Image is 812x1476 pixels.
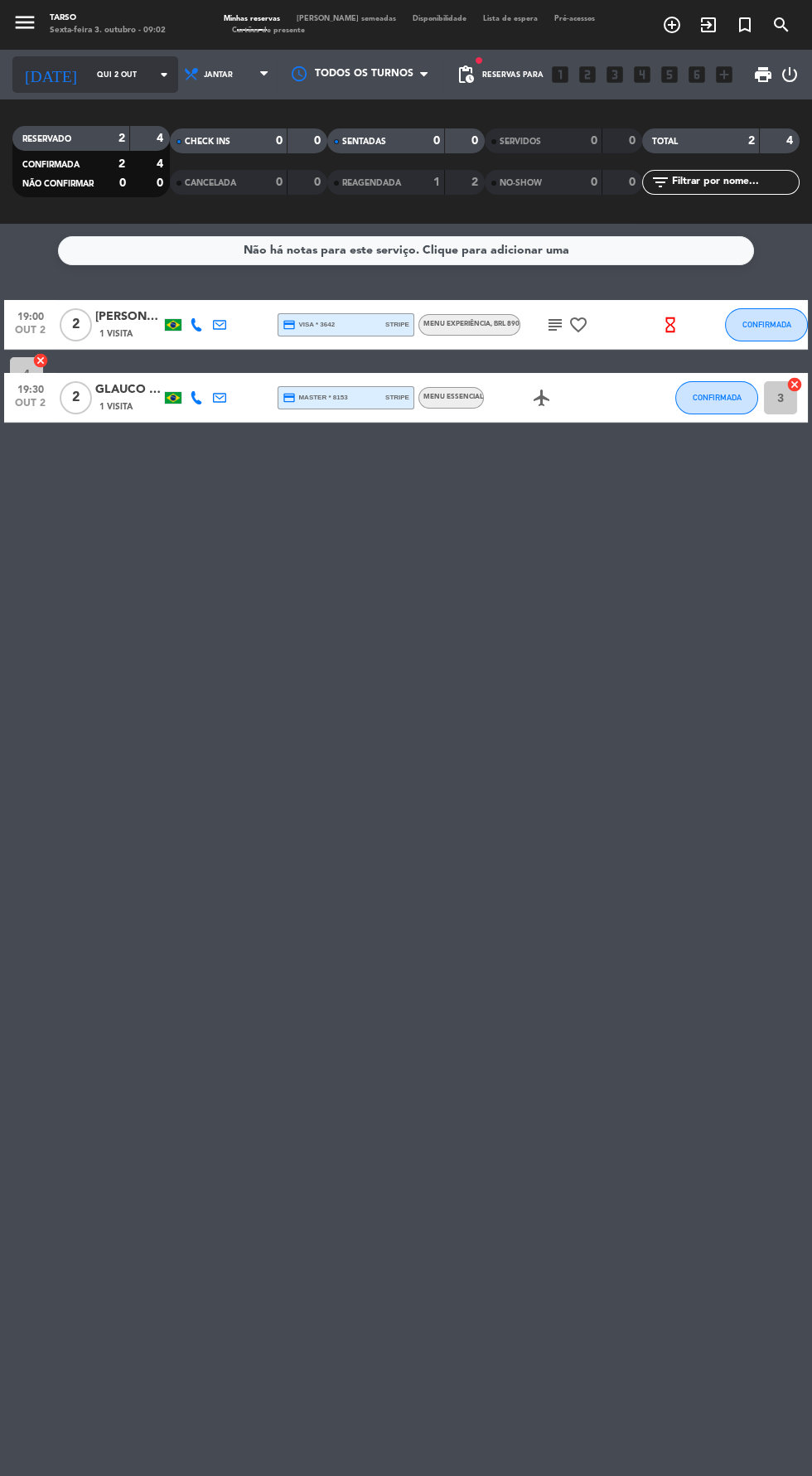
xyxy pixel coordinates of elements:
span: 19:30 [10,379,51,398]
strong: 0 [276,177,283,188]
div: Sexta-feira 3. outubro - 09:02 [50,25,166,37]
strong: 1 [433,177,440,188]
span: fiber_manual_record [474,56,484,65]
strong: 0 [629,177,639,188]
strong: 0 [629,135,639,147]
strong: 0 [433,135,440,147]
span: 2 [60,308,92,341]
i: arrow_drop_down [154,65,174,85]
i: favorite_border [568,315,588,335]
span: NÃO CONFIRMAR [22,180,94,188]
strong: 4 [157,158,167,170]
div: Não há notas para este serviço. Clique para adicionar uma [244,241,569,260]
i: cancel [786,376,803,393]
span: Disponibilidade [404,15,475,22]
span: out 2 [10,398,51,417]
span: CHECK INS [185,138,230,146]
button: CONFIRMADA [725,308,808,341]
i: credit_card [283,391,296,404]
span: Jantar [204,70,233,80]
span: pending_actions [456,65,476,85]
strong: 0 [314,135,324,147]
i: cancel [32,352,49,369]
div: Tarso [50,12,166,25]
i: looks_6 [686,64,708,85]
span: Lista de espera [475,15,546,22]
i: search [771,15,791,35]
i: power_settings_new [780,65,800,85]
strong: 0 [119,177,126,189]
i: [DATE] [12,58,89,91]
span: [PERSON_NAME] semeadas [288,15,404,22]
span: TOTAL [652,138,678,146]
span: SERVIDOS [500,138,541,146]
i: looks_5 [659,64,680,85]
i: add_box [713,64,735,85]
input: Filtrar por nome... [670,173,799,191]
span: print [753,65,773,85]
i: credit_card [283,318,296,331]
span: Cartões de presente [224,27,313,34]
span: NO-SHOW [500,179,542,187]
span: CONFIRMADA [22,161,80,169]
strong: 4 [157,133,167,144]
span: Menu Experiência [423,321,520,327]
i: airplanemode_active [532,388,552,408]
span: CONFIRMADA [693,393,742,402]
strong: 0 [157,177,167,189]
strong: 0 [591,177,597,188]
button: CONFIRMADA [675,381,758,414]
i: hourglass_empty [661,316,679,334]
i: add_circle_outline [662,15,682,35]
span: 1 Visita [99,400,133,414]
span: Menu Essencial [423,394,483,400]
span: Minhas reservas [215,15,288,22]
span: stripe [385,319,409,330]
strong: 0 [314,177,324,188]
button: menu [12,10,37,39]
div: LOG OUT [780,50,800,99]
i: menu [12,10,37,35]
span: SENTADAS [342,138,386,146]
span: out 2 [10,325,51,344]
strong: 4 [786,135,796,147]
strong: 2 [118,158,125,170]
span: RESERVADO [22,135,71,143]
span: 1 Visita [99,327,133,341]
span: 19:00 [10,306,51,325]
i: subject [545,315,565,335]
i: filter_list [650,172,670,192]
span: REAGENDADA [342,179,401,187]
strong: 2 [118,133,125,144]
span: CONFIRMADA [742,320,791,329]
i: looks_two [577,64,598,85]
span: 2 [60,381,92,414]
strong: 0 [276,135,283,147]
strong: 0 [591,135,597,147]
span: , BRL 890 [491,321,520,327]
div: GLAUCO [PERSON_NAME] [95,380,162,399]
strong: 2 [471,177,481,188]
span: visa * 3642 [283,318,335,331]
i: turned_in_not [735,15,755,35]
i: looks_4 [631,64,653,85]
span: stripe [385,392,409,403]
span: master * 8153 [283,391,348,404]
strong: 0 [471,135,481,147]
strong: 2 [748,135,755,147]
span: Reservas para [482,70,544,80]
span: CANCELADA [185,179,236,187]
i: exit_to_app [698,15,718,35]
i: looks_one [549,64,571,85]
i: looks_3 [604,64,626,85]
div: [PERSON_NAME] [95,307,162,327]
